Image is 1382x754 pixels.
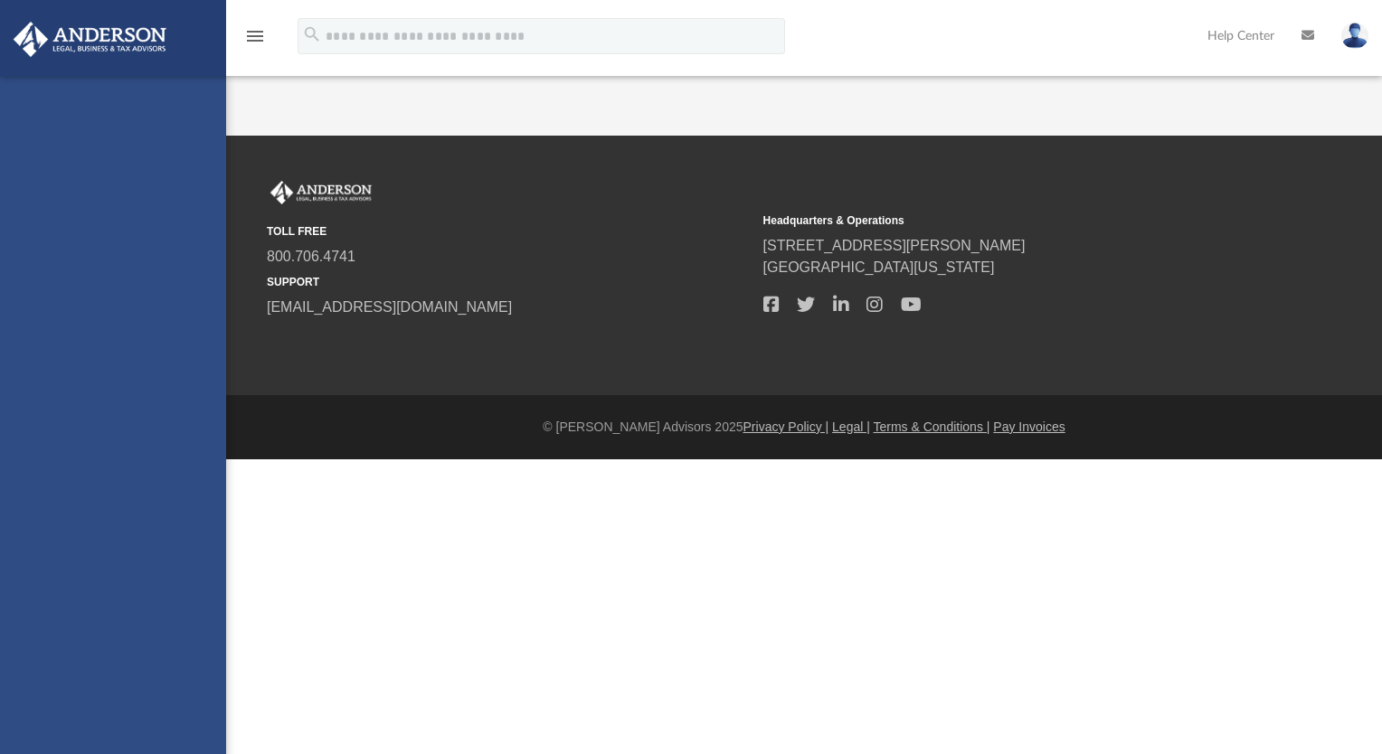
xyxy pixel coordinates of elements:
small: SUPPORT [267,274,751,290]
img: User Pic [1341,23,1368,49]
small: TOLL FREE [267,223,751,240]
small: Headquarters & Operations [763,212,1247,229]
img: Anderson Advisors Platinum Portal [267,181,375,204]
i: menu [244,25,266,47]
i: search [302,24,322,44]
a: 800.706.4741 [267,249,355,264]
img: Anderson Advisors Platinum Portal [8,22,172,57]
a: Legal | [832,419,870,434]
div: © [PERSON_NAME] Advisors 2025 [226,418,1382,437]
a: [STREET_ADDRESS][PERSON_NAME] [763,238,1026,253]
a: Pay Invoices [993,419,1065,434]
a: menu [244,34,266,47]
a: [EMAIL_ADDRESS][DOMAIN_NAME] [267,299,512,315]
a: Privacy Policy | [743,419,829,434]
a: Terms & Conditions | [874,419,990,434]
a: [GEOGRAPHIC_DATA][US_STATE] [763,259,995,275]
